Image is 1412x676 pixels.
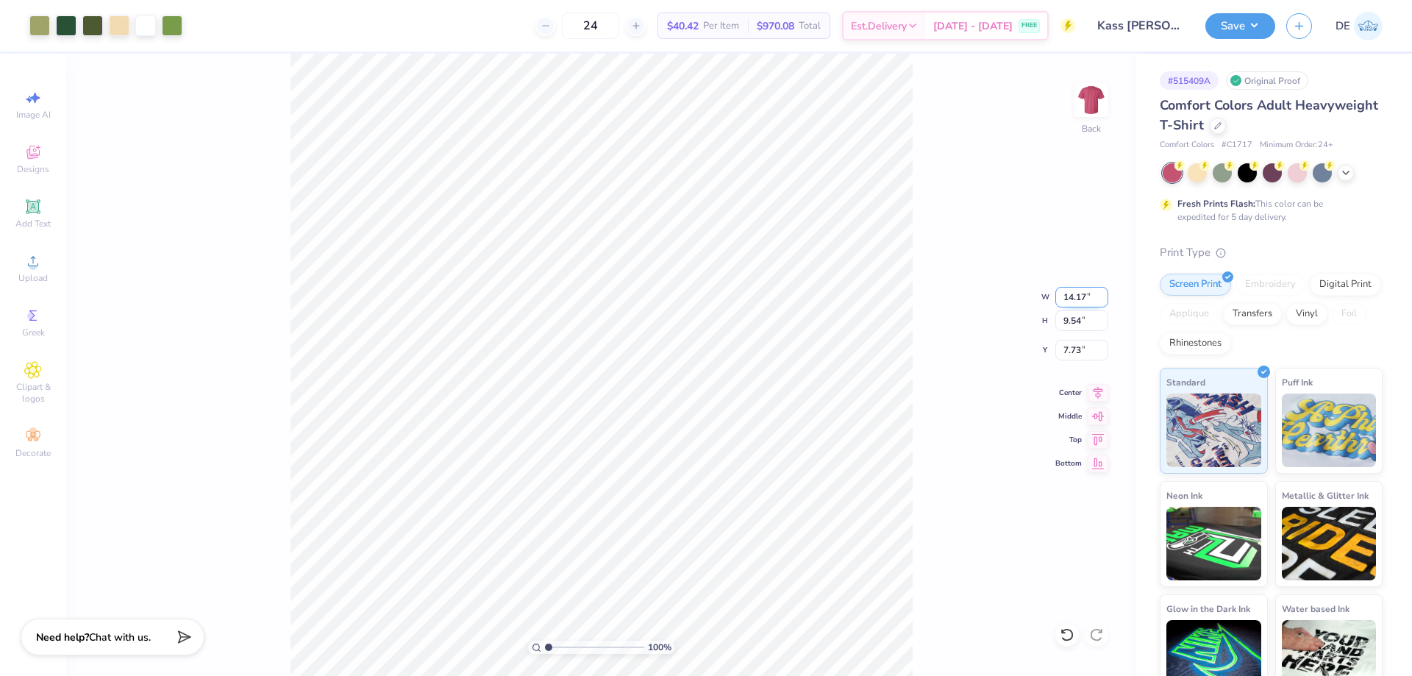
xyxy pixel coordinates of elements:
[1282,601,1349,616] span: Water based Ink
[1282,507,1377,580] img: Metallic & Glitter Ink
[1166,601,1250,616] span: Glow in the Dark Ink
[1166,488,1202,503] span: Neon Ink
[1160,71,1219,90] div: # 515409A
[36,630,89,644] strong: Need help?
[1260,139,1333,152] span: Minimum Order: 24 +
[1166,507,1261,580] img: Neon Ink
[1055,458,1082,469] span: Bottom
[18,272,48,284] span: Upload
[1177,198,1255,210] strong: Fresh Prints Flash:
[22,327,45,338] span: Greek
[851,18,907,34] span: Est. Delivery
[1082,122,1101,135] div: Back
[1354,12,1383,40] img: Djian Evardoni
[757,18,794,34] span: $970.08
[1222,139,1252,152] span: # C1717
[1166,394,1261,467] img: Standard
[562,13,619,39] input: – –
[1286,303,1327,325] div: Vinyl
[16,109,51,121] span: Image AI
[1282,394,1377,467] img: Puff Ink
[1332,303,1366,325] div: Foil
[1282,374,1313,390] span: Puff Ink
[1310,274,1381,296] div: Digital Print
[1160,139,1214,152] span: Comfort Colors
[89,630,151,644] span: Chat with us.
[1160,303,1219,325] div: Applique
[1160,96,1378,134] span: Comfort Colors Adult Heavyweight T-Shirt
[648,641,671,654] span: 100 %
[1160,244,1383,261] div: Print Type
[1160,274,1231,296] div: Screen Print
[1021,21,1037,31] span: FREE
[1160,332,1231,355] div: Rhinestones
[667,18,699,34] span: $40.42
[1055,435,1082,445] span: Top
[15,447,51,459] span: Decorate
[1077,85,1106,115] img: Back
[1336,18,1350,35] span: DE
[1282,488,1369,503] span: Metallic & Glitter Ink
[1086,11,1194,40] input: Untitled Design
[1226,71,1308,90] div: Original Proof
[15,218,51,230] span: Add Text
[1223,303,1282,325] div: Transfers
[799,18,821,34] span: Total
[933,18,1013,34] span: [DATE] - [DATE]
[1177,197,1358,224] div: This color can be expedited for 5 day delivery.
[1336,12,1383,40] a: DE
[1166,374,1205,390] span: Standard
[1235,274,1305,296] div: Embroidery
[703,18,739,34] span: Per Item
[1055,411,1082,421] span: Middle
[1055,388,1082,398] span: Center
[7,381,59,405] span: Clipart & logos
[17,163,49,175] span: Designs
[1205,13,1275,39] button: Save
